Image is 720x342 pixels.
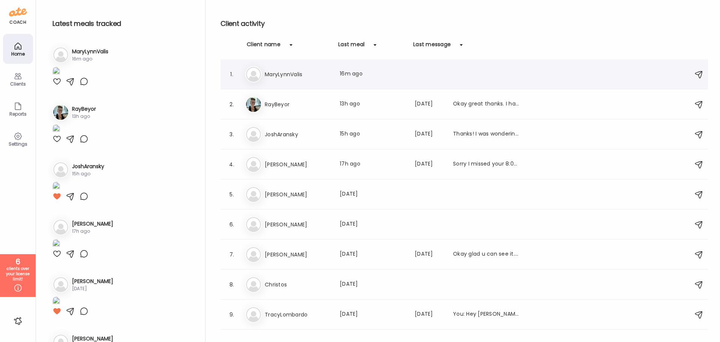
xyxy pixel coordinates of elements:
div: [DATE] [340,310,406,319]
h3: [PERSON_NAME] [265,190,331,199]
img: bg-avatar-default.svg [53,277,68,292]
div: Reports [4,111,31,116]
div: 6 [3,257,33,266]
div: 16m ago [340,70,406,79]
div: Clients [4,81,31,86]
img: bg-avatar-default.svg [246,307,261,322]
img: images%2FG3VeygMnjAQzew9iGbxYuXSl3DY2%2F7swMS6zXU1s61VIKA39W%2F3JrQq0lfoRm3PB10Ggjb_1080 [52,297,60,307]
div: 6. [227,220,236,229]
h2: Latest meals tracked [52,18,193,29]
img: avatars%2Fo5AuPwYT0FdkrWiobYLh1YN6LSi1 [246,97,261,112]
div: 9. [227,310,236,319]
img: bg-avatar-default.svg [246,247,261,262]
div: 15h ago [72,170,104,177]
h3: RayBeyor [265,100,331,109]
h3: [PERSON_NAME] [265,160,331,169]
div: Thanks! I was wondering because it’s one of the ingredients in Kenetik. And was curious if it was... [453,130,519,139]
div: You: Hey [PERSON_NAME]! Don't forget to take food pics! [453,310,519,319]
div: [DATE] [340,220,406,229]
h3: Christos [265,280,331,289]
img: bg-avatar-default.svg [246,217,261,232]
div: [DATE] [415,160,444,169]
div: 8. [227,280,236,289]
div: [DATE] [415,100,444,109]
img: bg-avatar-default.svg [246,67,261,82]
h3: [PERSON_NAME] [265,250,331,259]
div: 15h ago [340,130,406,139]
img: bg-avatar-default.svg [246,127,261,142]
div: 13h ago [340,100,406,109]
div: Sorry I missed your 8:07 call. Please try my cell again. Thanks [453,160,519,169]
img: bg-avatar-default.svg [53,162,68,177]
div: 13h ago [72,113,96,120]
div: clients over your license limit! [3,266,33,282]
h3: RayBeyor [72,105,96,113]
div: 16m ago [72,56,108,62]
div: [DATE] [415,310,444,319]
div: Okay great thanks. I had a miracle where I stopped by my car to use my phone right when my alarm ... [453,100,519,109]
h3: MaryLynnValis [265,70,331,79]
h2: Client activity [220,18,708,29]
div: Home [4,51,31,56]
img: bg-avatar-default.svg [53,47,68,62]
div: 7. [227,250,236,259]
div: [DATE] [340,280,406,289]
h3: MaryLynnValis [72,48,108,56]
div: 17h ago [72,228,113,235]
img: bg-avatar-default.svg [246,277,261,292]
div: 4. [227,160,236,169]
div: coach [9,19,26,26]
div: Okay glad u can see it. Wasn't sure if it was going through [453,250,519,259]
img: images%2FwKhmU31uq4gOCgplrQ1J92OgGa92%2FSzcD23SvvfR8zVZoZ088%2FOZArBsFmRMQSXFBJN272_1080 [52,239,60,249]
img: images%2FbJ2HShESBLgnMkIIIDQ6Zucxl8n2%2FjuVzkKqUPgt8wjVIFoDS%2FsnO3xzy1gTutDBbZ3Eh8_1080 [52,182,60,192]
div: [DATE] [415,250,444,259]
div: 3. [227,130,236,139]
div: Last message [413,41,451,53]
div: [DATE] [340,250,406,259]
img: ate [9,6,27,18]
h3: [PERSON_NAME] [72,277,113,285]
div: Last meal [338,41,364,53]
img: images%2FVPZzYhxnRZXAesEaqGbBMcfFaL72%2FIMkGYTsqcKAB6xpZUpBm%2FnhI3FAuLgxizBQloCWO7_1080 [52,67,60,77]
div: Client name [247,41,280,53]
img: avatars%2Fo5AuPwYT0FdkrWiobYLh1YN6LSi1 [53,105,68,120]
div: 17h ago [340,160,406,169]
img: bg-avatar-default.svg [246,187,261,202]
div: 1. [227,70,236,79]
h3: TracyLombardo [265,310,331,319]
h3: [PERSON_NAME] [72,220,113,228]
img: images%2Fo5AuPwYT0FdkrWiobYLh1YN6LSi1%2FAVOX03BrgZaF56jlQqhW%2FQAa6LUI1PBiVDuK2pkir_1080 [52,124,60,134]
div: 2. [227,100,236,109]
div: [DATE] [415,130,444,139]
img: bg-avatar-default.svg [246,157,261,172]
h3: [PERSON_NAME] [265,220,331,229]
h3: JoshAransky [72,163,104,170]
div: 5. [227,190,236,199]
img: bg-avatar-default.svg [53,220,68,235]
div: [DATE] [72,285,113,292]
h3: JoshAransky [265,130,331,139]
div: Settings [4,142,31,146]
div: [DATE] [340,190,406,199]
